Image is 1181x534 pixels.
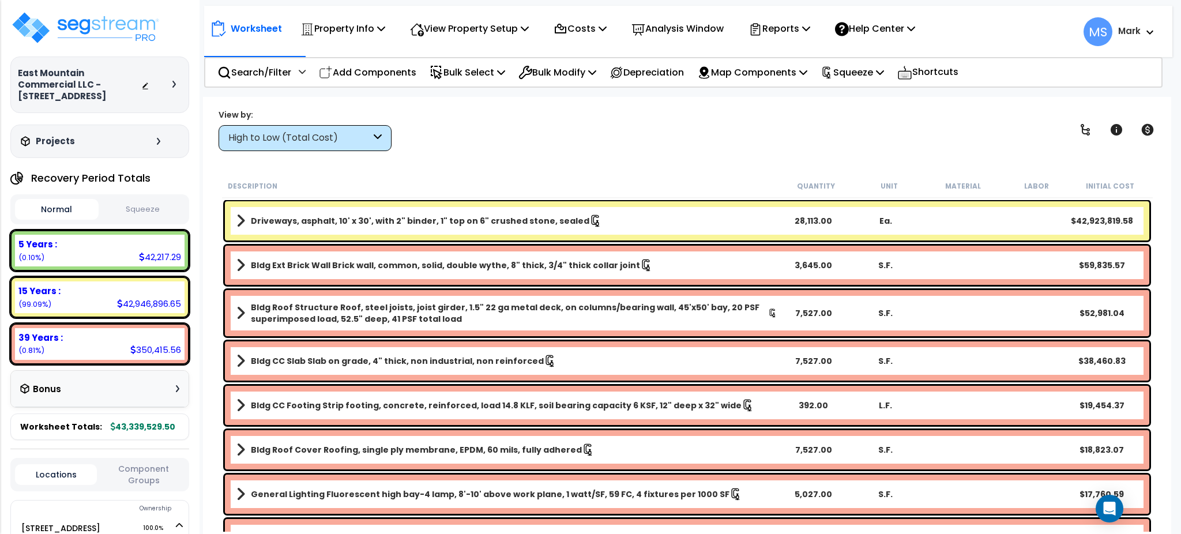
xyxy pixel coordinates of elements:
div: 7,527.00 [777,307,849,319]
div: $17,760.59 [1066,488,1138,500]
div: 3,645.00 [777,260,849,271]
p: Reports [749,21,810,36]
div: $59,835.57 [1066,260,1138,271]
b: Bldg Roof Structure Roof, steel joists, joist girder, 1.5" 22 ga metal deck, on columns/bearing w... [251,302,768,325]
div: $38,460.83 [1066,355,1138,367]
small: Material [945,182,981,191]
p: Bulk Select [430,65,505,80]
div: $42,923,819.58 [1066,215,1138,227]
a: Assembly Title [236,302,777,325]
div: 350,415.56 [130,344,181,356]
b: 39 Years : [18,332,63,344]
b: General Lighting Fluorescent high bay-4 lamp, 8'-10' above work plane, 1 watt/SF, 59 FC, 4 fixtur... [251,488,729,500]
a: [STREET_ADDRESS] 100.0% [21,522,100,534]
p: Add Components [319,65,416,80]
p: View Property Setup [410,21,529,36]
small: Labor [1024,182,1049,191]
h3: East Mountain Commercial LLC - [STREET_ADDRESS] [18,67,141,102]
p: Map Components [697,65,807,80]
div: High to Low (Total Cost) [228,131,371,145]
div: 7,527.00 [777,355,849,367]
small: Unit [881,182,898,191]
div: L.F. [849,400,922,411]
h3: Projects [36,136,75,147]
div: Shortcuts [891,58,965,87]
a: Assembly Title [236,397,777,413]
b: Mark [1118,25,1141,37]
button: Locations [15,464,97,485]
small: Quantity [797,182,835,191]
p: Property Info [300,21,385,36]
a: Assembly Title [236,486,777,502]
p: Worksheet [231,21,282,36]
b: Bldg CC Slab Slab on grade, 4" thick, non industrial, non reinforced [251,355,544,367]
img: logo_pro_r.png [10,10,160,45]
b: Bldg Roof Cover Roofing, single ply membrane, EPDM, 60 mils, fully adhered [251,444,582,456]
div: 42,946,896.65 [117,298,181,310]
small: Description [228,182,277,191]
div: S.F. [849,307,922,319]
b: Bldg Ext Brick Wall Brick wall, common, solid, double wythe, 8" thick, 3/4" thick collar joint [251,260,640,271]
p: Squeeze [821,65,884,80]
div: S.F. [849,488,922,500]
small: (99.09%) [18,299,51,309]
p: Search/Filter [217,65,291,80]
button: Squeeze [101,200,185,220]
h3: Bonus [33,385,61,394]
span: Worksheet Totals: [20,421,102,433]
button: Normal [15,199,99,220]
span: MS [1084,17,1112,46]
a: Assembly Title [236,257,777,273]
button: Component Groups [103,462,185,487]
div: Ea. [849,215,922,227]
p: Shortcuts [897,64,958,81]
div: View by: [219,109,392,121]
div: $19,454.37 [1066,400,1138,411]
h4: Recovery Period Totals [31,172,151,184]
div: 392.00 [777,400,849,411]
div: Add Components [313,59,423,86]
div: $18,823.07 [1066,444,1138,456]
b: 43,339,529.50 [111,421,175,433]
p: Costs [554,21,607,36]
div: Open Intercom Messenger [1096,495,1123,522]
small: (0.10%) [18,253,44,262]
div: S.F. [849,444,922,456]
div: 42,217.29 [139,251,181,263]
a: Assembly Title [236,213,777,229]
div: $52,981.04 [1066,307,1138,319]
b: 5 Years : [18,238,57,250]
small: (0.81%) [18,345,44,355]
div: Depreciation [603,59,690,86]
div: Ownership [34,502,189,516]
b: Driveways, asphalt, 10' x 30', with 2" binder, 1" top on 6" crushed stone, sealed [251,215,589,227]
b: 15 Years : [18,285,61,297]
a: Assembly Title [236,442,777,458]
p: Analysis Window [631,21,724,36]
div: S.F. [849,260,922,271]
p: Bulk Modify [518,65,596,80]
p: Help Center [835,21,915,36]
b: Bldg CC Footing Strip footing, concrete, reinforced, load 14.8 KLF, soil bearing capacity 6 KSF, ... [251,400,742,411]
div: 28,113.00 [777,215,849,227]
small: Initial Cost [1086,182,1134,191]
p: Depreciation [610,65,684,80]
div: S.F. [849,355,922,367]
a: Assembly Title [236,353,777,369]
div: 5,027.00 [777,488,849,500]
div: 7,527.00 [777,444,849,456]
